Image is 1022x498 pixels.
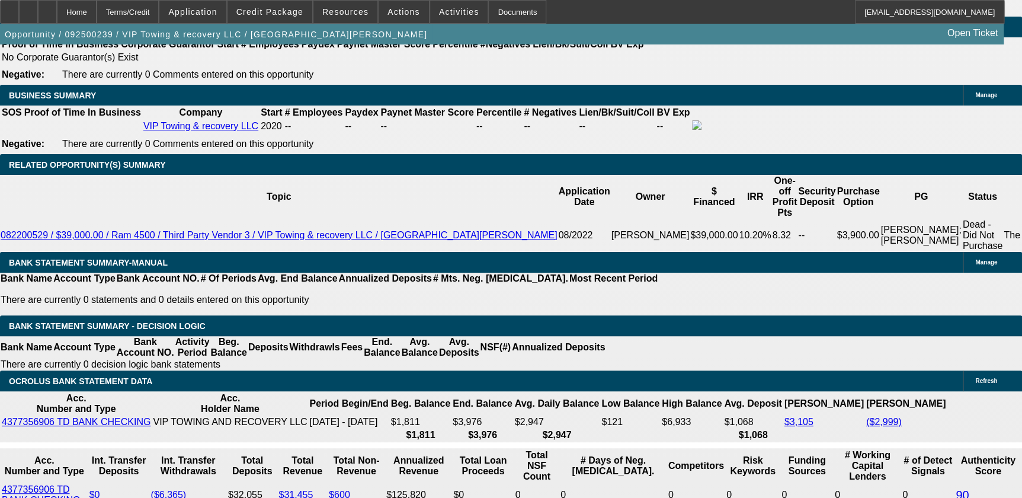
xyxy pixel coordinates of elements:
[285,121,291,131] span: --
[558,219,610,252] td: 08/2022
[781,449,833,483] th: Funding Sources
[9,258,168,267] span: BANK STATEMENT SUMMARY-MANUAL
[236,7,303,17] span: Credit Package
[260,120,283,133] td: 2020
[143,121,258,131] a: VIP Towing & recovery LLC
[726,449,780,483] th: Risk Keywords
[180,107,223,117] b: Company
[9,376,152,386] span: OCROLUS BANK STATEMENT DATA
[560,449,667,483] th: # Days of Neg. [MEDICAL_DATA].
[5,30,427,39] span: Opportunity / 092500239 / VIP Towing & recovery LLC / [GEOGRAPHIC_DATA][PERSON_NAME]
[159,1,226,23] button: Application
[866,392,946,415] th: [PERSON_NAME]
[880,219,962,252] td: [PERSON_NAME]; [PERSON_NAME]
[836,175,880,219] th: Purchase Option
[514,429,600,441] th: $2,947
[150,449,226,483] th: Int. Transfer Withdrawals
[975,92,997,98] span: Manage
[962,175,1003,219] th: Status
[943,23,1002,43] a: Open Ticket
[24,107,142,119] th: Proof of Time In Business
[579,107,654,117] b: Lien/Bk/Suit/Coll
[200,273,257,285] th: # Of Periods
[514,416,600,428] td: $2,947
[313,1,377,23] button: Resources
[210,336,247,359] th: Beg. Balance
[784,392,864,415] th: [PERSON_NAME]
[515,449,559,483] th: Sum of the Total NSF Count and Total Overdraft Fee Count from Ocrolus
[380,121,473,132] div: --
[611,219,690,252] td: [PERSON_NAME]
[257,273,338,285] th: Avg. End Balance
[656,120,690,133] td: --
[278,449,327,483] th: Total Revenue
[322,7,369,17] span: Resources
[152,416,307,428] td: VIP TOWING AND RECOVERY LLC
[261,107,282,117] b: Start
[345,107,378,117] b: Paydex
[784,417,813,427] a: $3,105
[387,7,420,17] span: Actions
[738,219,771,252] td: 10.20%
[430,1,488,23] button: Activities
[2,417,150,427] a: 4377356906 TD BANK CHECKING
[116,336,175,359] th: Bank Account NO.
[656,107,690,117] b: BV Exp
[476,121,521,132] div: --
[834,449,901,483] th: # Working Capital Lenders
[338,273,432,285] th: Annualized Deposits
[578,120,655,133] td: --
[401,336,438,359] th: Avg. Balance
[390,392,451,415] th: Beg. Balance
[438,336,480,359] th: Avg. Deposits
[514,392,600,415] th: Avg. Daily Balance
[452,429,512,441] th: $3,976
[289,336,340,359] th: Withdrawls
[379,1,429,23] button: Actions
[1,295,658,305] p: There are currently 0 statements and 0 details entered on this opportunity
[479,336,511,359] th: NSF(#)
[601,392,660,415] th: Low Balance
[328,449,385,483] th: Total Non-Revenue
[771,219,797,252] td: 8.32
[962,219,1003,252] td: Dead - Did Not Purchase
[902,449,954,483] th: # of Detect Signals
[53,273,116,285] th: Account Type
[344,120,379,133] td: --
[668,449,725,483] th: Competitors
[1,107,23,119] th: SOS
[341,336,363,359] th: Fees
[524,107,576,117] b: # Negatives
[439,7,479,17] span: Activities
[432,273,569,285] th: # Mts. Neg. [MEDICAL_DATA].
[1,230,557,240] a: 082200529 / $39,000.00 / Ram 4500 / Third Party Vendor 3 / VIP Towing & recovery LLC / [GEOGRAPHI...
[1,392,151,415] th: Acc. Number and Type
[661,392,722,415] th: High Balance
[611,175,690,219] th: Owner
[9,160,165,170] span: RELATED OPPORTUNITY(S) SUMMARY
[569,273,658,285] th: Most Recent Period
[797,219,836,252] td: --
[390,429,451,441] th: $1,811
[285,107,343,117] b: # Employees
[723,429,782,441] th: $1,068
[363,336,401,359] th: End. Balance
[975,378,997,384] span: Refresh
[524,121,576,132] div: --
[175,336,210,359] th: Activity Period
[771,175,797,219] th: One-off Profit Pts
[692,120,701,130] img: facebook-icon.png
[228,449,277,483] th: Total Deposits
[690,219,738,252] td: $39,000.00
[690,175,738,219] th: $ Financed
[866,417,902,427] a: ($2,999)
[386,449,451,483] th: Annualized Revenue
[309,392,389,415] th: Period Begin/End
[476,107,521,117] b: Percentile
[1,449,88,483] th: Acc. Number and Type
[9,91,96,100] span: BUSINESS SUMMARY
[723,416,782,428] td: $1,068
[248,336,289,359] th: Deposits
[168,7,217,17] span: Application
[53,336,116,359] th: Account Type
